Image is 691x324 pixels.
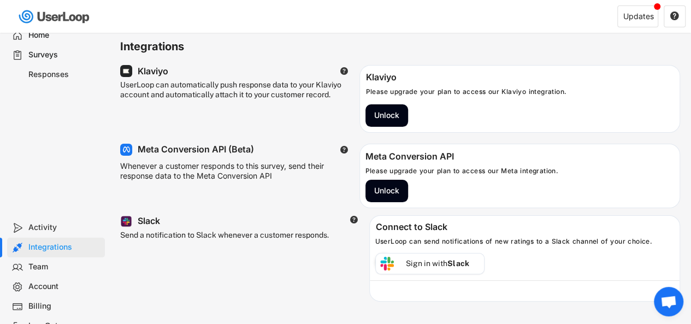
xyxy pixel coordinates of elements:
text:  [340,67,348,75]
button:  [340,67,349,75]
div: Send a notification to Slack whenever a customer responds. [120,230,350,255]
text:  [350,215,358,223]
button: Unlock [365,180,408,202]
img: Facebook%20Logo.png [122,145,131,154]
img: slack.svg [380,257,394,270]
div: Responses [28,69,101,80]
button:  [340,145,349,154]
div: Klaviyo [138,66,168,77]
div: Updates [623,13,654,20]
div: Surveys [28,50,101,60]
img: userloop-logo-01.svg [16,5,93,28]
div: Please upgrade your plan to access our Meta integration. [365,167,675,180]
div: Activity [28,222,101,233]
div: Connect to Slack [376,221,675,234]
strong: Slack [447,259,469,268]
text:  [670,11,679,21]
div: Billing [28,301,101,311]
div: Account [28,281,101,292]
button: Unlock [365,104,408,127]
h6: Integrations [120,39,680,54]
div: UserLoop can automatically push response data to your Klaviyo account and automatically attach it... [120,80,349,119]
div: Sign in with [394,258,482,268]
text:  [340,145,348,154]
div: Team [28,262,101,272]
div: Meta Conversion API [365,151,675,164]
div: Klaviyo [366,72,675,85]
div: Please upgrade your plan to access our Klaviyo integration. [366,87,675,101]
div: Meta Conversion API (Beta) [138,144,254,155]
button:  [350,215,358,224]
button:  [670,11,680,21]
div: Integrations [28,242,101,252]
div: Slack [138,215,160,227]
div: Home [28,30,101,40]
div: UserLoop can send notifications of new ratings to a Slack channel of your choice. [373,237,680,246]
div: Whenever a customer responds to this survey, send their response data to the Meta Conversion API [120,161,338,186]
a: Ouvrir le chat [654,287,683,316]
